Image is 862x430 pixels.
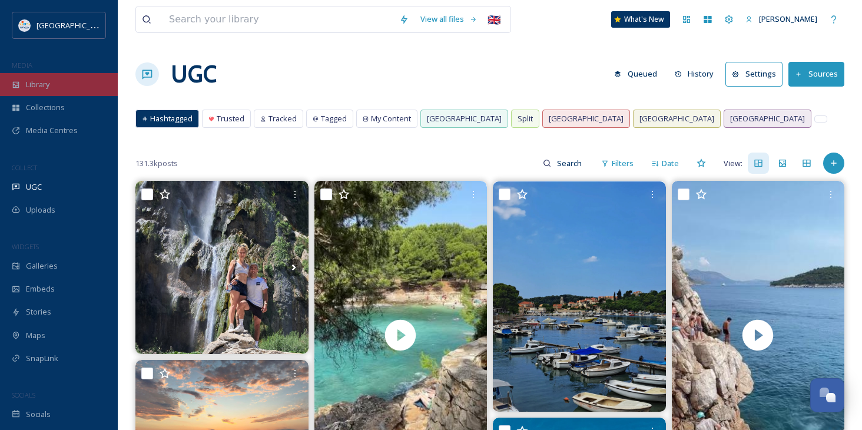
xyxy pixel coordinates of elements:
img: Köszönöm ezeket a csodálatos napokat, tele napsütéssel, szendvicsekkel, magyar szavakkal, kalando... [135,181,309,354]
span: SnapLink [26,353,58,364]
span: Stories [26,306,51,317]
button: Settings [725,62,783,86]
span: Filters [612,158,634,169]
button: Sources [788,62,844,86]
span: Hashtagged [150,113,193,124]
a: View all files [415,8,483,31]
span: Embeds [26,283,55,295]
span: Socials [26,409,51,420]
a: Queued [608,62,669,85]
span: COLLECT [12,163,37,172]
span: [GEOGRAPHIC_DATA] [37,19,111,31]
input: Search [551,151,589,175]
span: [GEOGRAPHIC_DATA] [427,113,502,124]
span: Maps [26,330,45,341]
span: Uploads [26,204,55,216]
button: History [669,62,720,85]
span: [GEOGRAPHIC_DATA] [639,113,714,124]
span: Tracked [268,113,297,124]
span: 131.3k posts [135,158,178,169]
button: Open Chat [810,378,844,412]
button: Queued [608,62,663,85]
a: [PERSON_NAME] [740,8,823,31]
span: [GEOGRAPHIC_DATA] [549,113,624,124]
img: 𝓑𝓲𝓼𝓮𝓻 𝓳𝓾𝓰𝓪 𝓛𝓲𝓳𝓮𝓹𝓮 𝓷𝓪𝓼𝓮 . . . #cavtat #cavtatcroatia #sea #photooftheday #photography #photolover ... [493,181,666,412]
span: Split [518,113,533,124]
a: What's New [611,11,670,28]
span: Media Centres [26,125,78,136]
span: UGC [26,181,42,193]
span: View: [724,158,742,169]
span: [GEOGRAPHIC_DATA] [730,113,805,124]
span: Collections [26,102,65,113]
span: WIDGETS [12,242,39,251]
a: Settings [725,62,788,86]
input: Search your library [163,6,393,32]
a: UGC [171,57,217,92]
span: MEDIA [12,61,32,70]
img: HTZ_logo_EN.svg [19,19,31,31]
span: Trusted [217,113,244,124]
span: [PERSON_NAME] [759,14,817,24]
span: SOCIALS [12,391,35,399]
span: Date [662,158,679,169]
a: History [669,62,726,85]
div: 🇬🇧 [483,9,505,30]
span: Galleries [26,260,58,272]
span: My Content [371,113,411,124]
span: Tagged [321,113,347,124]
span: Library [26,79,49,90]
